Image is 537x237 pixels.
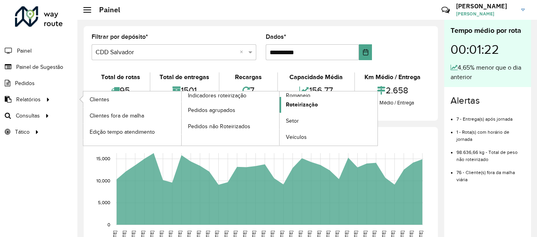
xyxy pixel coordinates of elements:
[15,129,30,135] font: Tático
[188,123,250,129] font: Pedidos não Roteirizados
[235,74,262,80] font: Recargas
[99,5,120,14] font: Painel
[16,64,63,70] font: Painel de Sugestão
[456,116,513,121] font: 7 - Entrega(s) após jornada
[359,44,372,60] button: Escolha a data
[456,11,494,17] font: [PERSON_NAME]
[456,170,515,182] font: 76 - Cliente(s) fora da malha viária
[15,80,35,86] font: Pedidos
[96,156,110,161] text: 15,000
[240,47,246,57] span: Clear all
[280,129,377,145] a: Veículos
[250,85,254,95] font: 7
[182,91,378,146] a: Romaneio
[266,33,284,40] font: Dados
[280,97,377,113] a: Roteirização
[120,85,130,95] font: 95
[182,118,280,134] a: Pedidos não Roteirizados
[83,91,280,146] a: Indicadores roteirização
[160,74,209,80] font: Total de entregas
[101,74,140,80] font: Total de rotas
[181,85,197,95] font: 1501
[386,85,408,95] font: 2.658
[98,200,110,205] text: 5,000
[90,97,109,102] font: Clientes
[92,33,146,40] font: Filtrar por depósito
[451,27,521,34] font: Tempo médio por rota
[107,222,110,227] text: 0
[280,113,377,129] a: Setor
[286,93,310,99] font: Romaneio
[188,93,246,99] font: Indicadores roteirização
[456,2,507,10] font: [PERSON_NAME]
[437,2,454,19] a: Contato Rápido
[364,74,421,80] font: Km Médio / Entrega
[188,107,235,113] font: Pedidos agrupados
[451,95,480,106] font: Alertas
[96,178,110,183] text: 10,000
[451,64,521,80] font: 4,65% menor que o dia anterior
[289,74,343,80] font: Capacidade Média
[286,101,318,108] font: Roteirização
[83,91,181,107] a: Clientes
[90,113,144,119] font: Clientes fora de malha
[456,150,518,162] font: 98.636,66 kg - Total de peso não roteirizado
[286,134,307,140] font: Veículos
[16,113,40,119] font: Consultas
[83,108,181,123] a: Clientes fora de malha
[309,85,333,95] font: 156,77
[286,118,299,124] font: Setor
[451,43,499,56] font: 00:01:22
[16,97,41,102] font: Relatórios
[182,102,280,118] a: Pedidos agrupados
[90,129,155,135] font: Edição tempo atendimento
[17,48,32,54] font: Painel
[83,124,181,140] a: Edição tempo atendimento
[456,129,509,142] font: 1 - Rota(s) com horário de jornada
[371,100,414,106] font: Km Médio / Entrega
